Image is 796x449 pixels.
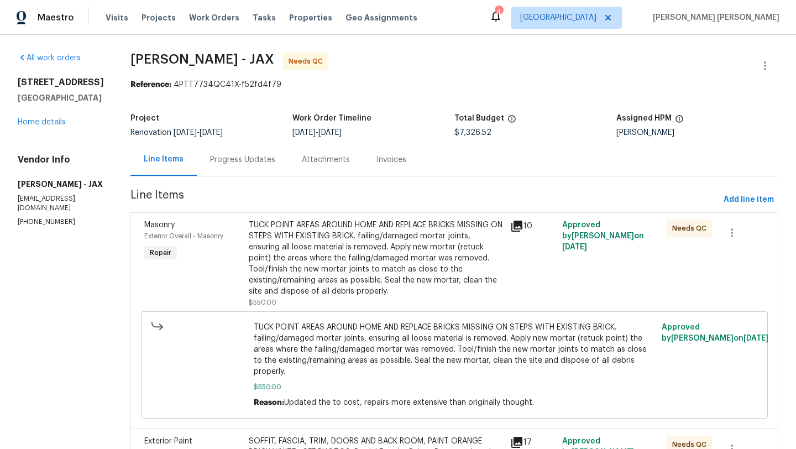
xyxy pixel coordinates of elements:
[289,56,327,67] span: Needs QC
[616,114,672,122] h5: Assigned HPM
[144,233,223,239] span: Exterior Overall - Masonry
[254,399,284,406] span: Reason:
[18,54,81,62] a: All work orders
[743,335,768,342] span: [DATE]
[254,382,656,393] span: $550.00
[145,247,176,258] span: Repair
[648,12,779,23] span: [PERSON_NAME] [PERSON_NAME]
[144,437,192,445] span: Exterior Paint
[130,190,719,210] span: Line Items
[719,190,778,210] button: Add line item
[18,217,104,227] p: [PHONE_NUMBER]
[249,220,504,297] div: TUCK POINT AREAS AROUND HOME AND REPLACE BRICKS MISSING ON STEPS WITH EXISTING BRICK. failing/dam...
[18,154,104,165] h4: Vendor Info
[106,12,128,23] span: Visits
[18,179,104,190] h5: [PERSON_NAME] - JAX
[562,243,587,251] span: [DATE]
[144,154,184,165] div: Line Items
[292,129,316,137] span: [DATE]
[189,12,239,23] span: Work Orders
[507,114,516,129] span: The total cost of line items that have been proposed by Opendoor. This sum includes line items th...
[495,7,502,18] div: 4
[18,118,66,126] a: Home details
[174,129,223,137] span: -
[454,129,491,137] span: $7,326.52
[454,114,504,122] h5: Total Budget
[18,92,104,103] h5: [GEOGRAPHIC_DATA]
[520,12,596,23] span: [GEOGRAPHIC_DATA]
[253,14,276,22] span: Tasks
[616,129,778,137] div: [PERSON_NAME]
[210,154,275,165] div: Progress Updates
[18,77,104,88] h2: [STREET_ADDRESS]
[254,322,656,377] span: TUCK POINT AREAS AROUND HOME AND REPLACE BRICKS MISSING ON STEPS WITH EXISTING BRICK. failing/dam...
[292,114,371,122] h5: Work Order Timeline
[284,399,534,406] span: Updated the to cost, repairs more extensive than originally thought.
[142,12,176,23] span: Projects
[510,436,556,449] div: 17
[289,12,332,23] span: Properties
[200,129,223,137] span: [DATE]
[130,53,274,66] span: [PERSON_NAME] - JAX
[38,12,74,23] span: Maestro
[144,221,175,229] span: Masonry
[510,220,556,233] div: 10
[130,114,159,122] h5: Project
[18,194,104,213] p: [EMAIL_ADDRESS][DOMAIN_NAME]
[302,154,350,165] div: Attachments
[174,129,197,137] span: [DATE]
[562,221,644,251] span: Approved by [PERSON_NAME] on
[376,154,406,165] div: Invoices
[345,12,417,23] span: Geo Assignments
[318,129,342,137] span: [DATE]
[724,193,774,207] span: Add line item
[130,129,223,137] span: Renovation
[130,79,778,90] div: 4PTT7734QC41X-f52fd4f79
[672,223,711,234] span: Needs QC
[130,81,171,88] b: Reference:
[662,323,768,342] span: Approved by [PERSON_NAME] on
[292,129,342,137] span: -
[249,299,276,306] span: $550.00
[675,114,684,129] span: The hpm assigned to this work order.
